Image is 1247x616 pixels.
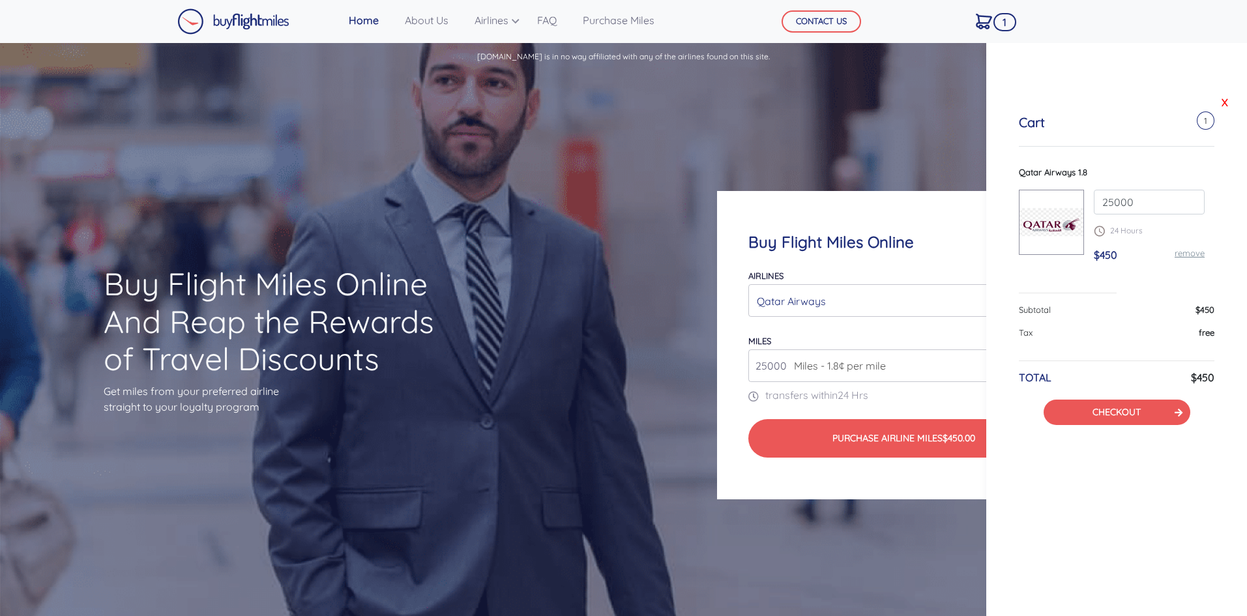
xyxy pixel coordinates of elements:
p: Get miles from your preferred airline straight to your loyalty program [104,383,457,415]
span: Tax [1019,327,1033,338]
button: CONTACT US [782,10,861,33]
button: Qatar Airways [748,284,1059,317]
a: Airlines [469,7,516,33]
h4: Buy Flight Miles Online [748,233,1059,252]
span: $450 [1196,304,1214,315]
h1: Buy Flight Miles Online And Reap the Rewards of Travel Discounts [104,265,457,378]
span: $450.00 [943,432,975,444]
span: $450 [1094,248,1117,261]
h5: Cart [1019,115,1045,130]
label: miles [748,336,771,346]
span: 24 Hrs [838,389,868,402]
a: Buy Flight Miles Logo [177,5,289,38]
a: X [1218,93,1231,112]
a: FAQ [532,7,562,33]
button: Purchase Airline Miles$450.00 [748,419,1059,458]
span: Miles - 1.8¢ per mile [787,358,886,374]
img: Cart [976,14,992,29]
div: Qatar Airways [757,289,1043,314]
span: Subtotal [1019,304,1051,315]
a: CHECKOUT [1093,406,1141,418]
img: qatar-airways.png [1020,208,1083,237]
p: transfers within [748,387,1059,403]
a: About Us [400,7,454,33]
p: 24 Hours [1094,225,1205,237]
h6: $450 [1191,372,1214,384]
a: Purchase Miles [578,7,660,33]
span: free [1199,327,1214,338]
label: Airlines [748,271,784,281]
span: 1 [1197,111,1214,130]
a: remove [1175,248,1205,258]
button: CHECKOUT [1044,400,1190,425]
a: Home [344,7,384,33]
img: Buy Flight Miles Logo [177,8,289,35]
span: Qatar Airways 1.8 [1019,167,1087,177]
img: schedule.png [1094,226,1105,237]
a: 1 [971,7,997,35]
h6: TOTAL [1019,372,1051,384]
span: 1 [993,13,1016,31]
